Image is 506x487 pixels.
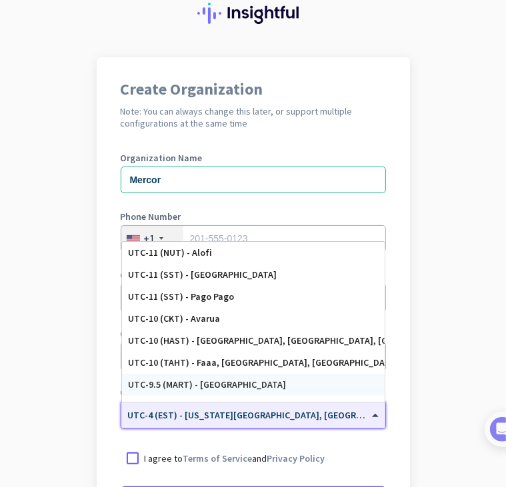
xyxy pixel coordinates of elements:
label: Phone Number [121,212,386,221]
h2: Note: You can always change this later, or support multiple configurations at the same time [121,105,386,129]
label: Organization Size (Optional) [121,329,386,338]
div: UTC-10 (HAST) - [GEOGRAPHIC_DATA], [GEOGRAPHIC_DATA], [GEOGRAPHIC_DATA], [GEOGRAPHIC_DATA] [129,335,378,346]
a: Privacy Policy [267,452,325,464]
input: 201-555-0123 [121,225,386,252]
div: UTC-11 (SST) - [GEOGRAPHIC_DATA] [129,269,378,280]
input: What is the name of your organization? [121,167,386,193]
h1: Create Organization [121,81,386,97]
label: Organization Name [121,153,386,163]
img: Insightful [197,3,309,24]
label: Organization language [121,270,218,280]
div: UTC-9 (GAMT) - [GEOGRAPHIC_DATA] [129,401,378,412]
label: Organization Time Zone [121,388,386,397]
div: +1 [144,232,155,245]
div: UTC-11 (NUT) - Alofi [129,247,378,258]
div: Options List [122,242,385,402]
a: Terms of Service [183,452,253,464]
div: UTC-9.5 (MART) - [GEOGRAPHIC_DATA] [129,379,378,390]
div: UTC-10 (TAHT) - Faaa, [GEOGRAPHIC_DATA], [GEOGRAPHIC_DATA] [129,357,378,368]
p: I agree to and [145,452,325,465]
div: UTC-10 (CKT) - Avarua [129,313,378,324]
div: UTC-11 (SST) - Pago Pago [129,291,378,302]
